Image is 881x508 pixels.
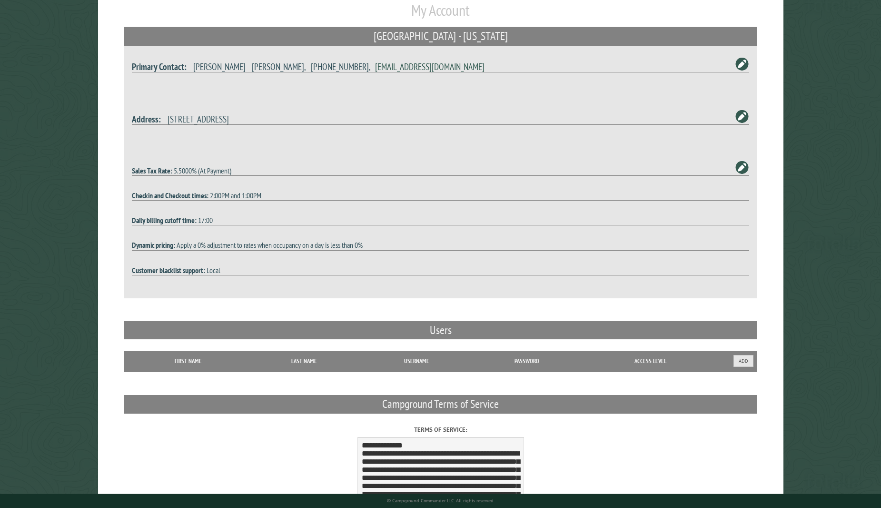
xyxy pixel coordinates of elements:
span: [PHONE_NUMBER] [311,61,369,72]
small: © Campground Commander LLC. All rights reserved. [387,498,495,504]
th: Last Name [247,351,361,372]
strong: Checkin and Checkout times: [132,191,208,200]
h2: Users [124,321,757,339]
span: 2:00PM and 1:00PM [210,191,261,200]
a: [EMAIL_ADDRESS][DOMAIN_NAME] [375,61,485,72]
th: Password [472,351,582,372]
th: Username [361,351,472,372]
span: [PERSON_NAME] [252,61,304,72]
th: First Name [129,351,247,372]
strong: Primary Contact: [132,61,187,72]
strong: Sales Tax Rate: [132,166,172,175]
h2: [GEOGRAPHIC_DATA] - [US_STATE] [124,27,757,45]
h1: My Account [124,1,757,27]
strong: Customer blacklist support: [132,265,205,275]
strong: Daily billing cutoff time: [132,215,197,225]
span: [STREET_ADDRESS] [168,113,229,125]
button: Add [733,355,753,367]
strong: Dynamic pricing: [132,240,175,250]
span: 5.5000% (At Payment) [174,166,231,175]
strong: Address: [132,113,161,125]
span: 17:00 [198,215,213,225]
th: Access Level [582,351,719,372]
h2: Campground Terms of Service [124,395,757,413]
span: [PERSON_NAME] [193,61,246,72]
span: Local [207,265,220,275]
h4: , , [132,61,749,72]
span: Apply a 0% adjustment to rates when occupancy on a day is less than 0% [177,240,363,250]
label: Terms of service: [124,425,757,434]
